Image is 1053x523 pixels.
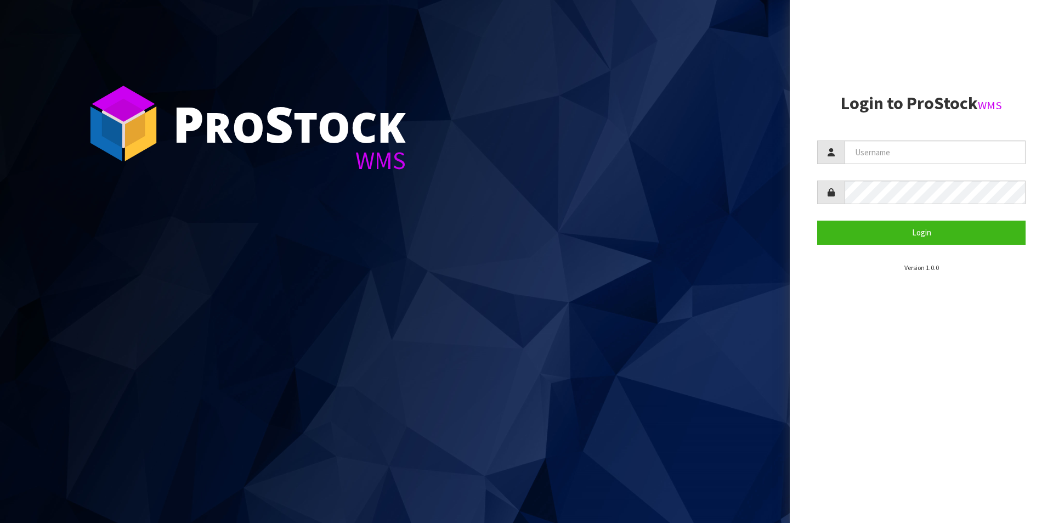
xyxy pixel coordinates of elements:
small: WMS [978,98,1002,113]
div: WMS [173,148,406,173]
img: ProStock Cube [82,82,165,165]
span: S [265,90,293,157]
h2: Login to ProStock [817,94,1026,113]
div: ro tock [173,99,406,148]
span: P [173,90,204,157]
button: Login [817,221,1026,244]
input: Username [845,140,1026,164]
small: Version 1.0.0 [904,263,939,272]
